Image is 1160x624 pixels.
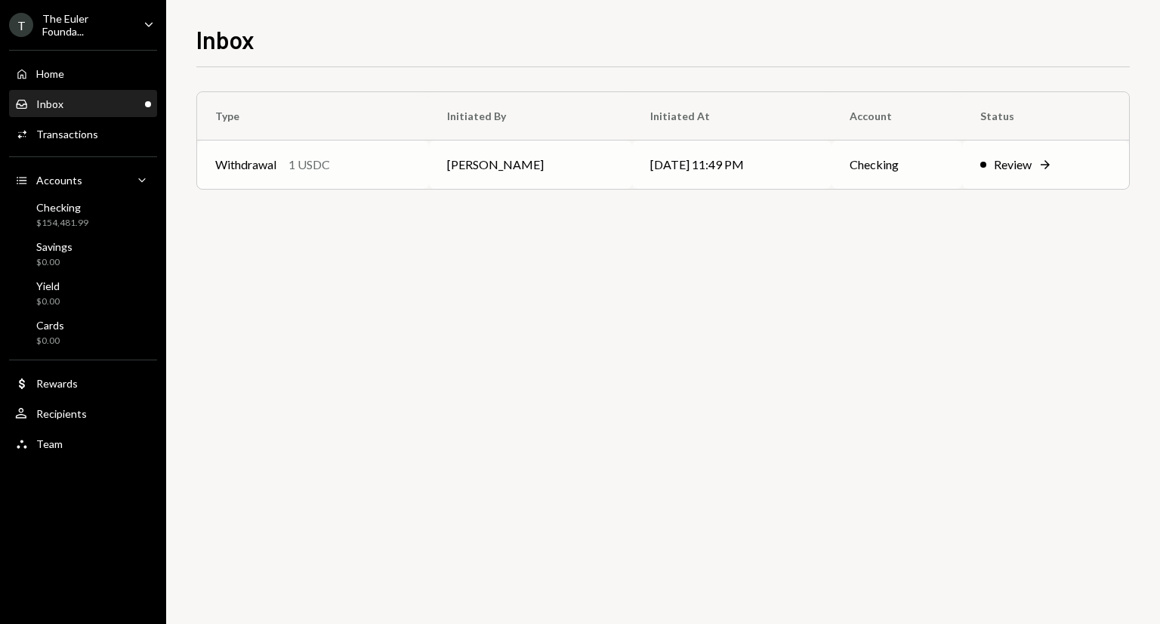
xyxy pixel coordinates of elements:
[831,92,962,141] th: Account
[215,156,276,174] div: Withdrawal
[36,240,72,253] div: Savings
[9,369,157,397] a: Rewards
[36,280,60,292] div: Yield
[36,319,64,332] div: Cards
[9,166,157,193] a: Accounts
[197,92,429,141] th: Type
[36,201,88,214] div: Checking
[632,92,831,141] th: Initiated At
[9,430,157,457] a: Team
[36,128,98,141] div: Transactions
[994,156,1032,174] div: Review
[9,60,157,87] a: Home
[36,217,88,230] div: $154,481.99
[9,314,157,351] a: Cards$0.00
[9,275,157,311] a: Yield$0.00
[9,90,157,117] a: Inbox
[962,92,1129,141] th: Status
[36,97,63,110] div: Inbox
[36,437,63,450] div: Team
[36,256,72,269] div: $0.00
[9,13,33,37] div: T
[36,295,60,308] div: $0.00
[9,236,157,272] a: Savings$0.00
[831,141,962,189] td: Checking
[9,400,157,427] a: Recipients
[9,120,157,147] a: Transactions
[429,92,633,141] th: Initiated By
[42,12,131,38] div: The Euler Founda...
[429,141,633,189] td: [PERSON_NAME]
[36,67,64,80] div: Home
[36,335,64,348] div: $0.00
[632,141,831,189] td: [DATE] 11:49 PM
[288,156,330,174] div: 1 USDC
[9,196,157,233] a: Checking$154,481.99
[36,407,87,420] div: Recipients
[36,377,78,390] div: Rewards
[36,174,82,187] div: Accounts
[196,24,255,54] h1: Inbox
